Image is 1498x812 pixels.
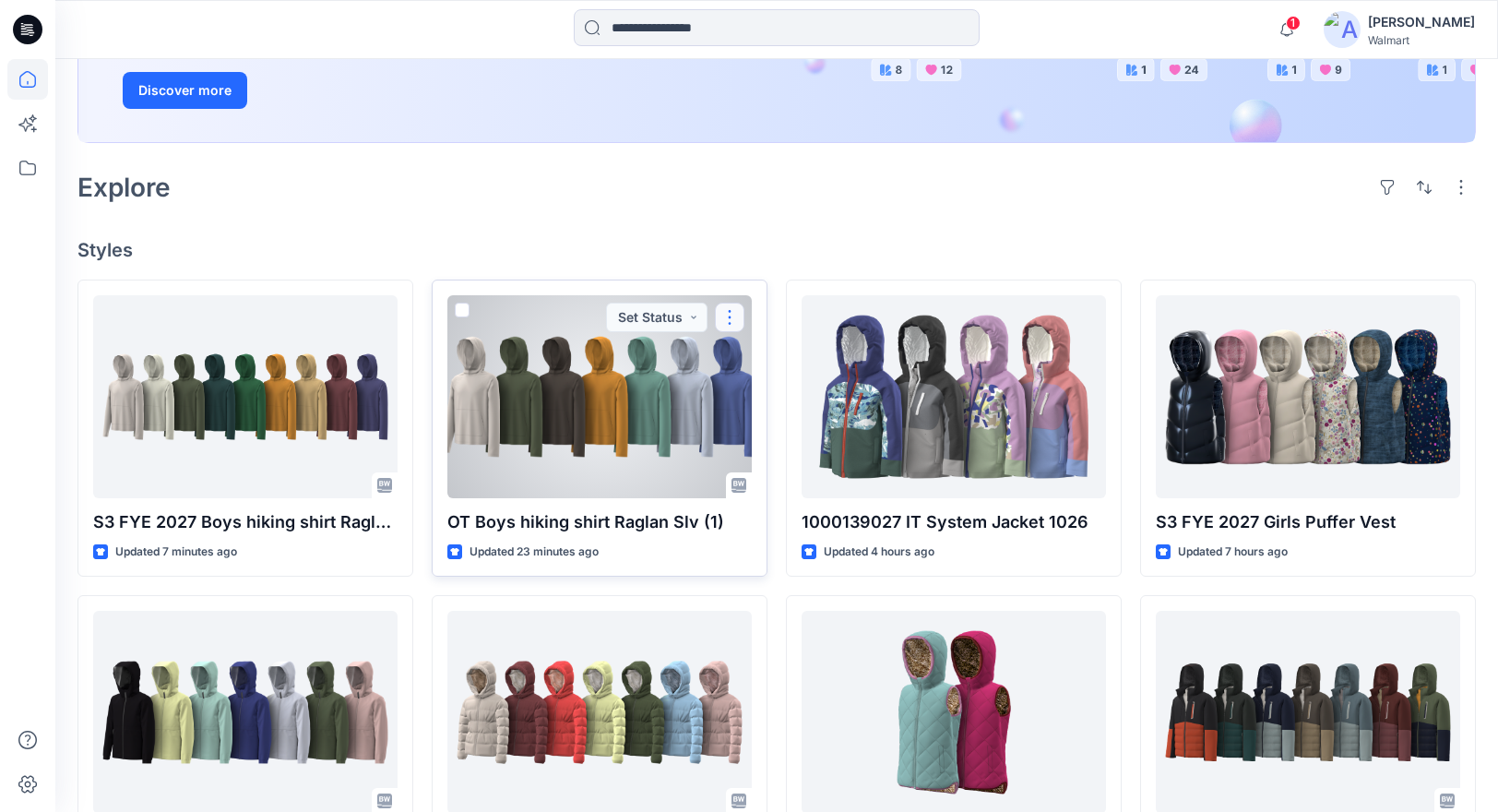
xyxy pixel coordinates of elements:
a: OT Boys hiking shirt Raglan Slv (1) [447,295,752,498]
p: Updated 7 minutes ago [115,543,237,562]
a: S3 FYE 2027 Girls Puffer Vest [1156,295,1460,498]
span: 1 [1286,16,1301,30]
a: Discover more [123,72,538,109]
a: 1000139027 IT System Jacket 1026 [802,295,1106,498]
p: S3 FYE 2027 Boys hiking shirt Raglan Slv [93,509,398,535]
p: OT Boys hiking shirt Raglan Slv (1) [447,509,752,535]
p: Updated 7 hours ago [1178,543,1288,562]
div: Walmart [1368,33,1475,47]
h2: Explore [77,173,171,202]
p: Updated 4 hours ago [824,543,934,562]
p: S3 FYE 2027 Girls Puffer Vest [1156,509,1460,535]
p: Updated 23 minutes ago [470,543,599,562]
h4: Styles [77,239,1476,261]
button: Discover more [123,72,247,109]
a: S3 FYE 2027 Boys hiking shirt Raglan Slv [93,295,398,498]
p: 1000139027 IT System Jacket 1026 [802,509,1106,535]
div: [PERSON_NAME] [1368,11,1475,33]
img: avatar [1324,11,1361,48]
